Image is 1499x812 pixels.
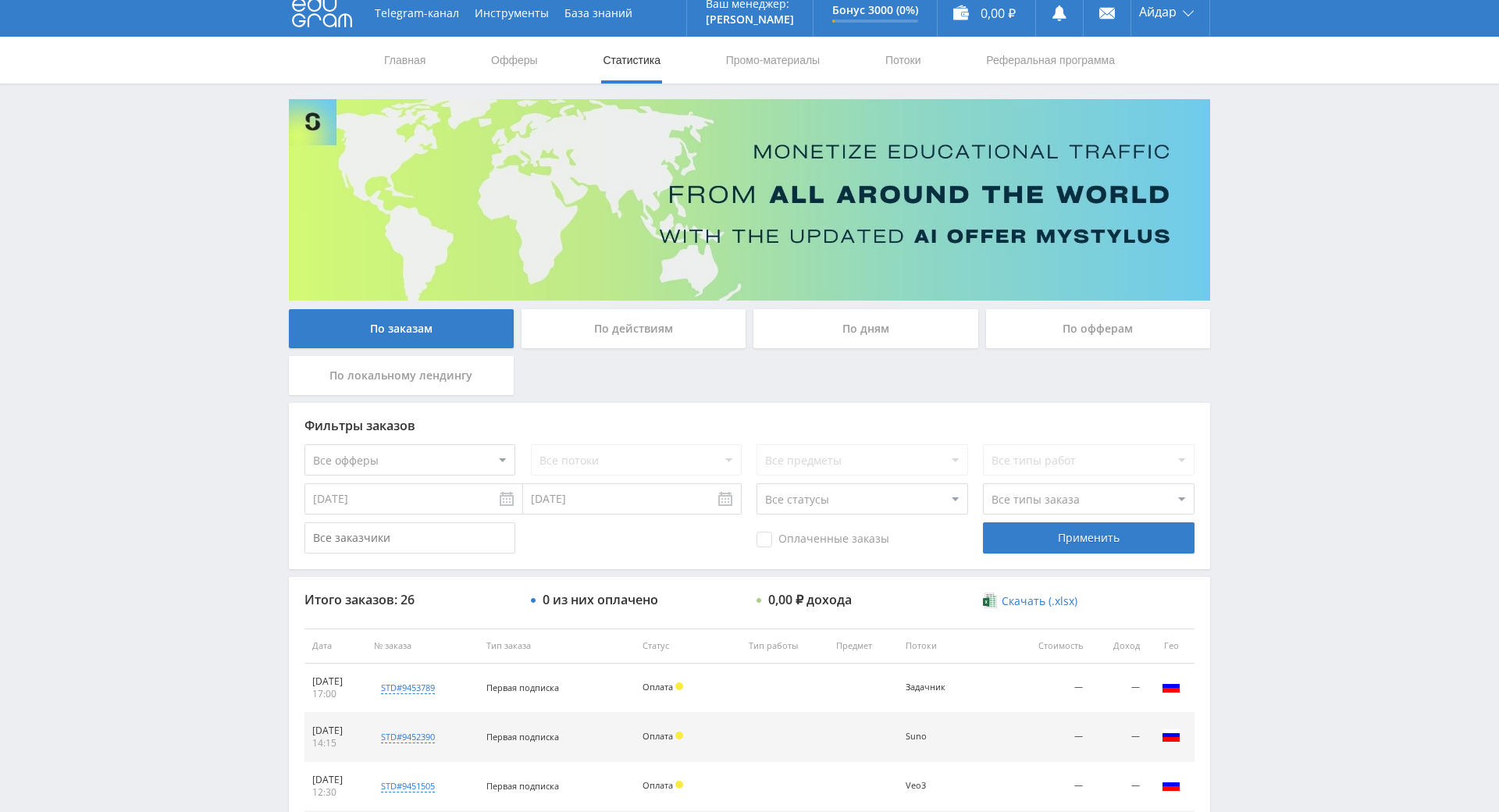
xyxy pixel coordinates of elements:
[643,779,673,791] span: Оплата
[832,4,918,16] p: Бонус 3000 (0%)
[304,593,515,607] div: Итого заказов: 26
[1091,629,1148,664] th: Доход
[304,418,1195,433] div: Фильтры заказов
[884,37,923,84] a: Потоки
[383,37,427,84] a: Главная
[543,593,658,607] div: 0 из них оплачено
[706,13,794,26] p: [PERSON_NAME]
[486,731,559,743] span: Первая подписка
[1162,726,1180,745] img: rus.png
[1010,664,1091,713] td: —
[1162,775,1180,794] img: rus.png
[741,629,828,664] th: Тип работы
[312,737,358,750] div: 14:15
[675,781,683,789] span: Холд
[986,309,1211,348] div: По офферам
[304,629,366,664] th: Дата
[522,309,746,348] div: По действиям
[675,732,683,739] span: Холд
[381,780,435,792] div: std#9451505
[312,725,358,737] div: [DATE]
[486,682,559,693] span: Первая подписка
[983,593,1077,609] a: Скачать (.xlsx)
[643,681,673,693] span: Оплата
[312,786,358,799] div: 12:30
[757,532,889,547] span: Оплаченные заказы
[312,688,358,700] div: 17:00
[1010,629,1091,664] th: Стоимость
[906,732,976,742] div: Suno
[381,731,435,743] div: std#9452390
[828,629,898,664] th: Предмет
[906,682,976,693] div: Задачник
[381,682,435,694] div: std#9453789
[312,774,358,786] div: [DATE]
[1091,664,1148,713] td: —
[635,629,741,664] th: Статус
[1010,762,1091,811] td: —
[984,37,1116,84] a: Реферальная программа
[312,675,358,688] div: [DATE]
[1162,677,1180,696] img: rus.png
[753,309,978,348] div: По дням
[289,356,514,395] div: По локальному лендингу
[1091,762,1148,811] td: —
[898,629,1010,664] th: Потоки
[643,730,673,742] span: Оплата
[1002,595,1077,607] span: Скачать (.xlsx)
[983,593,996,608] img: xlsx
[675,682,683,690] span: Холд
[1091,713,1148,762] td: —
[1148,629,1195,664] th: Гео
[1139,5,1177,18] span: Айдар
[983,522,1194,554] div: Применить
[768,593,852,607] div: 0,00 ₽ дохода
[289,99,1210,301] img: Banner
[289,309,514,348] div: По заказам
[486,780,559,792] span: Первая подписка
[601,37,662,84] a: Статистика
[304,522,515,554] input: Все заказчики
[479,629,635,664] th: Тип заказа
[725,37,821,84] a: Промо-материалы
[906,781,976,791] div: Veo3
[366,629,479,664] th: № заказа
[1010,713,1091,762] td: —
[490,37,539,84] a: Офферы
